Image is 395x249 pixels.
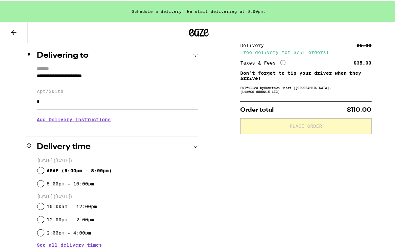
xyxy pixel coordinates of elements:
[290,123,322,127] span: Place Order
[37,193,198,199] p: [DATE] ([DATE])
[37,51,88,59] h2: Delivering to
[47,167,112,172] span: ASAP ( 6:00pm - 8:00pm )
[240,106,274,112] span: Order total
[47,203,97,208] label: 10:00am - 12:00pm
[240,42,268,47] div: Delivery
[37,111,198,126] h3: Add Delivery Instructions
[37,142,91,150] h2: Delivery time
[354,60,372,64] div: $35.00
[240,117,372,133] button: Place Order
[240,85,372,93] div: Fulfilled by Hometown Heart ([GEOGRAPHIC_DATA]) (Lic# C9-0000215-LIC )
[347,106,372,112] span: $110.00
[4,5,47,10] span: Hi. Need any help?
[37,126,198,131] p: We'll contact you at [PHONE_NUMBER] when we arrive
[240,49,372,54] div: Free delivery for $75+ orders!
[240,69,372,80] p: Don't forget to tip your driver when they arrive!
[357,42,372,47] div: $5.00
[47,229,91,235] label: 2:00pm - 4:00pm
[37,88,198,93] label: Apt/Suite
[240,59,286,65] div: Taxes & Fees
[47,216,94,221] label: 12:00pm - 2:00pm
[37,157,198,163] p: [DATE] ([DATE])
[47,180,94,185] label: 8:00pm - 10:00pm
[37,242,102,246] button: See all delivery times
